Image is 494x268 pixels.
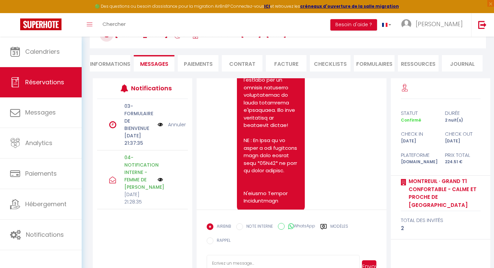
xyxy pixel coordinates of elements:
label: RAPPEL [213,237,231,245]
img: ... [401,19,411,29]
img: Super Booking [20,18,61,30]
li: Contrat [222,55,262,72]
span: Confirmé [401,117,421,123]
a: Annuler [168,121,186,128]
li: Paiements [178,55,218,72]
div: [DATE] [397,138,441,144]
li: Facture [266,55,306,72]
span: Réservations [25,78,64,86]
li: Ressources [398,55,439,72]
span: Chercher [102,20,126,28]
li: CHECKLISTS [310,55,351,72]
span: Messages [140,60,168,68]
p: [DATE] 21:28:35 [124,191,153,206]
div: total des invités [401,216,481,224]
span: Calendriers [25,47,60,56]
p: [DATE] 21:37:35 [124,132,153,147]
a: créneaux d'ouverture de la salle migration [300,3,399,9]
a: ... [PERSON_NAME] [396,13,471,37]
div: [DOMAIN_NAME] [397,159,441,165]
div: [DATE] [441,138,485,144]
img: logout [478,20,487,29]
label: AIRBNB [213,223,231,231]
div: check out [441,130,485,138]
span: Paiements [25,169,57,178]
span: Messages [25,108,56,117]
div: Prix total [441,151,485,159]
li: FORMULAIRES [354,55,395,72]
div: durée [441,109,485,117]
h3: Notifications [131,81,169,96]
span: Notifications [26,230,64,239]
a: Montreuil · Grand T1 Confortable - Calme et Proche de [GEOGRAPHIC_DATA] [406,177,481,209]
img: NO IMAGE [158,121,163,128]
p: 03-FORMULAIRE DE BIENVENUE [124,102,153,132]
button: Besoin d'aide ? [330,19,377,31]
div: statut [397,109,441,117]
li: Journal [442,55,483,72]
div: Plateforme [397,151,441,159]
label: NOTE INTERNE [243,223,273,231]
div: 224.51 € [441,159,485,165]
a: ICI [264,3,270,9]
button: Ouvrir le widget de chat LiveChat [5,3,26,23]
span: [PERSON_NAME] [416,20,463,28]
p: 04- NOTIFICATION INTERNE -FEMME DE [PERSON_NAME] [124,154,153,191]
img: NO IMAGE [158,177,163,182]
label: Modèles [330,223,348,232]
a: Chercher [97,13,131,37]
div: check in [397,130,441,138]
div: 2 [401,224,481,232]
div: 2 nuit(s) [441,117,485,124]
li: Informations [90,55,130,72]
span: Hébergement [25,200,67,208]
label: WhatsApp [285,223,315,230]
span: Analytics [25,139,52,147]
